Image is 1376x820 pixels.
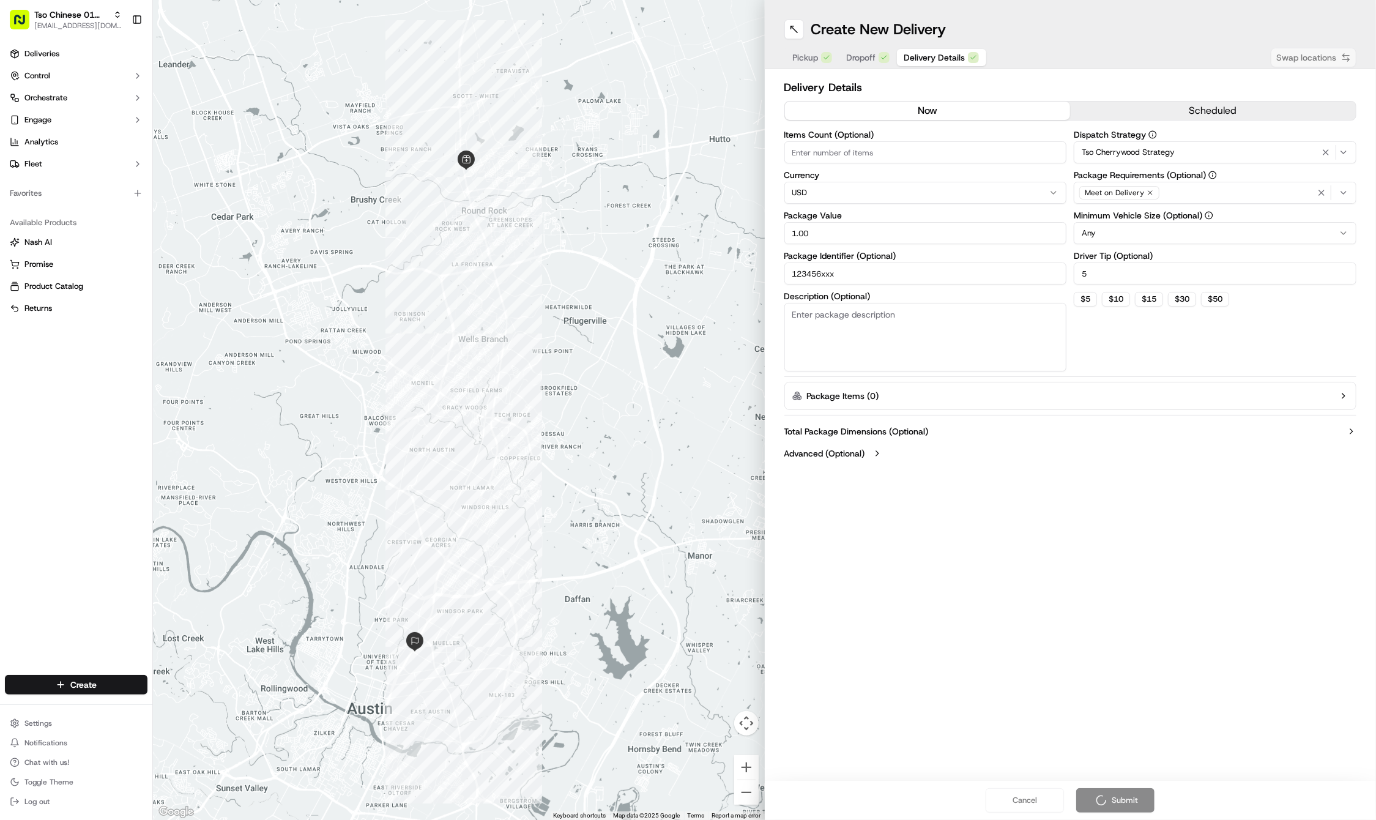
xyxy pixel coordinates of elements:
button: $10 [1102,292,1130,307]
label: Items Count (Optional) [784,130,1067,139]
span: Pylon [122,208,148,217]
span: Deliveries [24,48,59,59]
button: Total Package Dimensions (Optional) [784,425,1357,438]
img: Google [156,804,196,820]
button: Returns [5,299,147,318]
button: scheduled [1070,102,1356,120]
button: Map camera controls [734,711,759,736]
h2: Delivery Details [784,79,1357,96]
button: Tso Chinese 01 Cherrywood[EMAIL_ADDRESS][DOMAIN_NAME] [5,5,127,34]
a: Terms (opens in new tab) [688,812,705,819]
span: API Documentation [116,178,196,190]
span: Log out [24,797,50,807]
a: 💻API Documentation [99,173,201,195]
div: 💻 [103,179,113,189]
a: Nash AI [10,237,143,248]
button: Tso Chinese 01 Cherrywood [34,9,108,21]
span: Control [24,70,50,81]
button: $15 [1135,292,1163,307]
button: $5 [1074,292,1097,307]
input: Enter driver tip amount [1074,263,1356,285]
div: Start new chat [42,117,201,130]
button: Product Catalog [5,277,147,296]
input: Got a question? Start typing here... [32,80,220,92]
input: Enter number of items [784,141,1067,163]
a: Open this area in Google Maps (opens a new window) [156,804,196,820]
span: Fleet [24,158,42,170]
button: Promise [5,255,147,274]
a: Promise [10,259,143,270]
label: Description (Optional) [784,292,1067,300]
button: Meet on Delivery [1074,182,1356,204]
button: Control [5,66,147,86]
div: Available Products [5,213,147,233]
div: Favorites [5,184,147,203]
span: Engage [24,114,51,125]
label: Currency [784,171,1067,179]
button: Minimum Vehicle Size (Optional) [1205,211,1213,220]
button: Zoom in [734,755,759,780]
button: now [785,102,1071,120]
button: Advanced (Optional) [784,447,1357,460]
button: Package Requirements (Optional) [1208,171,1217,179]
p: Welcome 👋 [12,50,223,69]
label: Package Identifier (Optional) [784,252,1067,260]
span: Orchestrate [24,92,67,103]
span: Promise [24,259,53,270]
span: Knowledge Base [24,178,94,190]
button: Toggle Theme [5,773,147,791]
span: Nash AI [24,237,52,248]
button: Engage [5,110,147,130]
span: Tso Cherrywood Strategy [1082,147,1175,158]
button: Fleet [5,154,147,174]
button: Chat with us! [5,754,147,771]
button: Dispatch Strategy [1148,130,1157,139]
button: Start new chat [208,121,223,136]
span: Meet on Delivery [1085,188,1144,198]
a: Powered byPylon [86,207,148,217]
span: Analytics [24,136,58,147]
label: Advanced (Optional) [784,447,865,460]
div: We're available if you need us! [42,130,155,140]
a: Product Catalog [10,281,143,292]
span: Map data ©2025 Google [614,812,680,819]
label: Package Requirements (Optional) [1074,171,1356,179]
button: Notifications [5,734,147,751]
span: Dropoff [847,51,876,64]
h1: Create New Delivery [811,20,946,39]
label: Total Package Dimensions (Optional) [784,425,929,438]
button: $30 [1168,292,1196,307]
img: 1736555255976-a54dd68f-1ca7-489b-9aae-adbdc363a1c4 [12,117,34,140]
span: Returns [24,303,52,314]
button: Log out [5,793,147,810]
button: Keyboard shortcuts [554,811,606,820]
input: Enter package value [784,222,1067,244]
span: Settings [24,718,52,728]
div: 📗 [12,179,22,189]
img: Nash [12,13,37,37]
button: [EMAIL_ADDRESS][DOMAIN_NAME] [34,21,122,31]
button: Tso Cherrywood Strategy [1074,141,1356,163]
label: Package Value [784,211,1067,220]
span: Delivery Details [904,51,965,64]
a: Report a map error [712,812,761,819]
button: Package Items (0) [784,382,1357,410]
a: Deliveries [5,44,147,64]
button: Zoom out [734,780,759,805]
button: Settings [5,715,147,732]
a: Analytics [5,132,147,152]
span: Product Catalog [24,281,83,292]
span: Create [70,679,97,691]
input: Enter package identifier [784,263,1067,285]
label: Minimum Vehicle Size (Optional) [1074,211,1356,220]
a: 📗Knowledge Base [7,173,99,195]
label: Dispatch Strategy [1074,130,1356,139]
button: Nash AI [5,233,147,252]
span: Pickup [793,51,819,64]
a: Returns [10,303,143,314]
label: Driver Tip (Optional) [1074,252,1356,260]
span: Toggle Theme [24,777,73,787]
span: Chat with us! [24,758,69,767]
